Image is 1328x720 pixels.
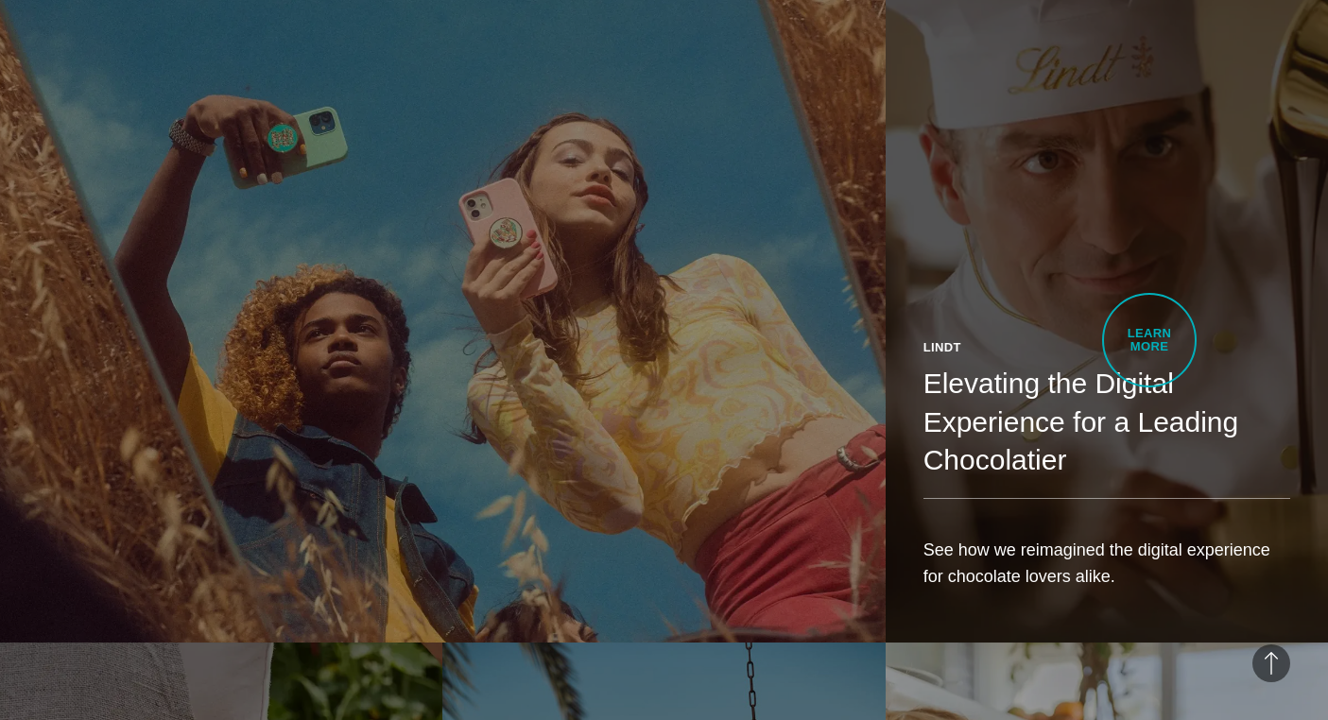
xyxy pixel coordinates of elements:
button: Back to Top [1252,644,1290,682]
h2: Elevating the Digital Experience for a Leading Chocolatier [923,365,1290,479]
p: See how we reimagined the digital experience for chocolate lovers alike. [923,537,1290,590]
div: Lindt [923,338,1290,357]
